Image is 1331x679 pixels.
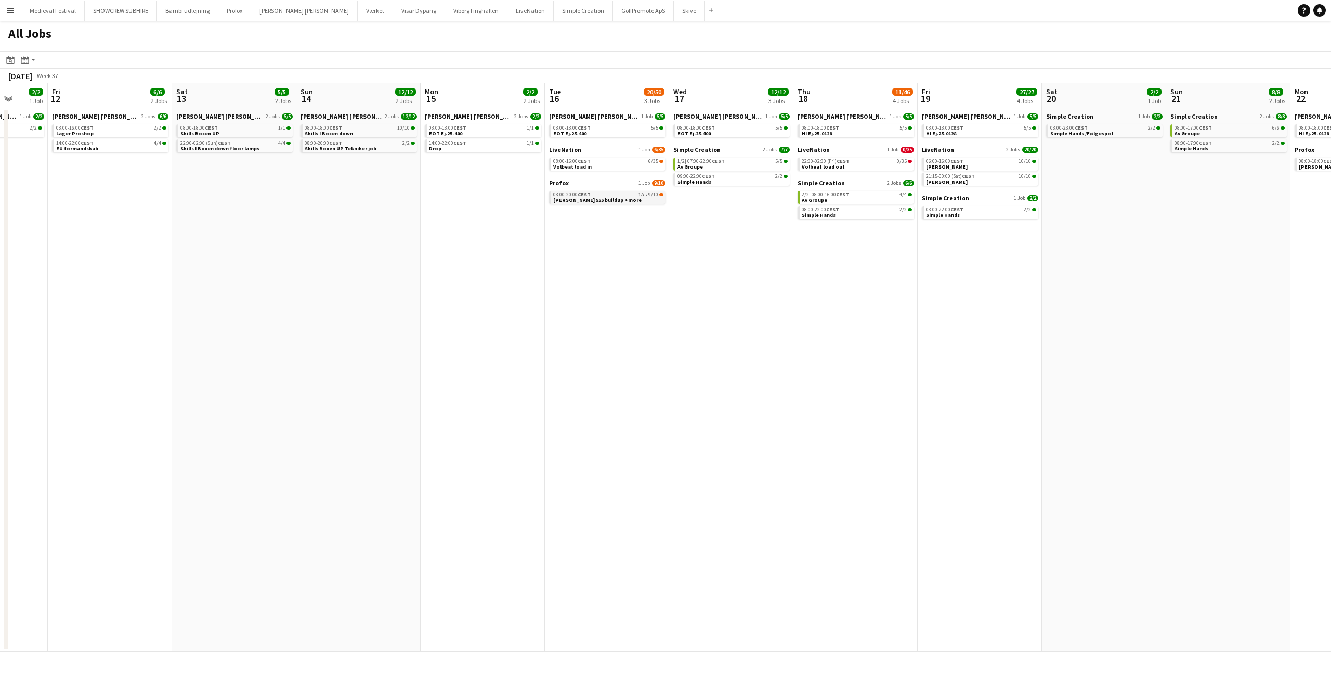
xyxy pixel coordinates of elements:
[81,124,94,131] span: CEST
[549,87,561,96] span: Tue
[8,71,32,81] div: [DATE]
[154,140,161,146] span: 4/4
[278,140,285,146] span: 4/4
[802,130,832,137] span: HI Ej.25-0128
[1006,147,1020,153] span: 2 Jobs
[926,124,1036,136] a: 08:00-18:00CEST5/5HI Ej.25-0128
[638,147,650,153] span: 1 Job
[301,87,313,96] span: Sun
[402,140,410,146] span: 2/2
[687,159,725,164] span: 07:00-22:00
[176,112,293,155] div: [PERSON_NAME] [PERSON_NAME]2 Jobs5/508:00-18:00CEST1/1Skills Boxen UP22:00-02:00 (Sun)CEST4/4Skil...
[673,112,790,120] a: [PERSON_NAME] [PERSON_NAME]1 Job5/5
[648,159,658,164] span: 6/35
[926,158,1036,170] a: 06:00-16:00CEST10/10[PERSON_NAME]
[922,146,1038,194] div: LiveNation2 Jobs20/2006:00-16:00CEST10/10[PERSON_NAME]21:15-00:00 (Sat)CEST10/10[PERSON_NAME]
[1260,113,1274,120] span: 2 Jobs
[655,113,665,120] span: 5/5
[809,191,811,198] span: |
[897,159,907,164] span: 0/35
[641,113,653,120] span: 1 Job
[549,146,581,153] span: LiveNation
[644,88,664,96] span: 20/50
[798,179,845,187] span: Simple Creation
[1014,113,1025,120] span: 1 Job
[802,207,839,212] span: 08:00-22:00
[802,192,811,197] span: 2/2
[553,125,591,131] span: 08:00-18:00
[826,124,839,131] span: CEST
[56,125,94,131] span: 08:00-16:00
[251,1,358,21] button: [PERSON_NAME] [PERSON_NAME]
[638,192,644,197] span: 1A
[677,125,715,131] span: 08:00-18:00
[275,88,289,96] span: 5/5
[702,124,715,131] span: CEST
[29,88,43,96] span: 2/2
[887,180,901,186] span: 2 Jobs
[1156,126,1160,130] span: 2/2
[141,113,155,120] span: 2 Jobs
[411,126,415,130] span: 10/10
[176,112,293,120] a: [PERSON_NAME] [PERSON_NAME]2 Jobs5/5
[1175,130,1200,137] span: Av Groupe
[275,97,291,105] div: 2 Jobs
[429,139,539,151] a: 14:00-22:00CEST1/1Drop
[301,112,417,120] a: [PERSON_NAME] [PERSON_NAME]2 Jobs12/12
[1024,207,1031,212] span: 2/2
[514,113,528,120] span: 2 Jobs
[453,124,466,131] span: CEST
[677,124,788,136] a: 08:00-18:00CEST5/5EOT Ej.25-400
[1295,146,1314,153] span: Profox
[685,158,686,164] span: |
[429,130,462,137] span: EOT Ej.25-400
[453,139,466,146] span: CEST
[553,158,663,170] a: 08:00-16:00CEST6/35Volbeat load in
[674,1,705,21] button: Skive
[1170,87,1183,96] span: Sun
[535,126,539,130] span: 1/1
[802,206,912,218] a: 08:00-22:00CEST2/2Simple Hands
[553,130,586,137] span: EOT Ej.25-400
[1014,195,1025,201] span: 1 Job
[1024,125,1031,131] span: 5/5
[922,194,1038,221] div: Simple Creation1 Job2/208:00-22:00CEST2/2Simple Hands
[401,113,417,120] span: 12/12
[549,179,665,187] a: Profox1 Job9/10
[154,125,161,131] span: 2/2
[151,97,167,105] div: 2 Jobs
[150,88,165,96] span: 6/6
[218,1,251,21] button: Profox
[527,140,534,146] span: 1/1
[1147,88,1162,96] span: 2/2
[796,93,811,105] span: 18
[535,142,539,145] span: 1/1
[899,192,907,197] span: 4/4
[527,125,534,131] span: 1/1
[798,112,888,120] span: Danny Black Luna
[673,87,687,96] span: Wed
[677,158,788,170] a: 1/2|07:00-22:00CEST5/5Av Groupe
[56,140,94,146] span: 14:00-22:00
[1269,97,1285,105] div: 2 Jobs
[1293,93,1308,105] span: 22
[922,112,1038,146] div: [PERSON_NAME] [PERSON_NAME]1 Job5/508:00-18:00CEST5/5HI Ej.25-0128
[779,113,790,120] span: 5/5
[305,145,376,152] span: Skills Boxen UP Tekniker job
[837,158,850,164] span: CEST
[890,113,901,120] span: 1 Job
[305,140,342,146] span: 08:00-20:00
[1075,124,1088,131] span: CEST
[887,147,898,153] span: 1 Job
[648,192,658,197] span: 9/10
[305,130,353,137] span: Skills I Boxen down
[798,179,914,187] a: Simple Creation2 Jobs6/6
[673,112,790,146] div: [PERSON_NAME] [PERSON_NAME]1 Job5/508:00-18:00CEST5/5EOT Ej.25-400
[425,112,541,120] a: [PERSON_NAME] [PERSON_NAME]2 Jobs2/2
[278,125,285,131] span: 1/1
[1022,147,1038,153] span: 20/20
[549,112,665,146] div: [PERSON_NAME] [PERSON_NAME]1 Job5/508:00-18:00CEST5/5EOT Ej.25-400
[1175,125,1212,131] span: 08:00-17:00
[1281,126,1285,130] span: 6/6
[659,126,663,130] span: 5/5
